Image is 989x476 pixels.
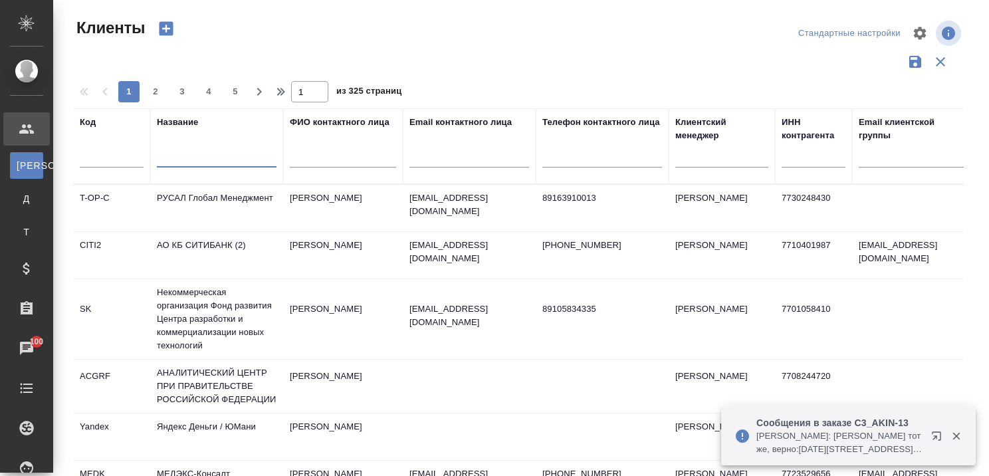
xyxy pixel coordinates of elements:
[17,192,37,205] span: Д
[198,85,219,98] span: 4
[10,152,43,179] a: [PERSON_NAME]
[852,232,972,279] td: [EMAIL_ADDRESS][DOMAIN_NAME]
[409,302,529,329] p: [EMAIL_ADDRESS][DOMAIN_NAME]
[859,116,965,142] div: Email клиентской группы
[145,85,166,98] span: 2
[782,116,845,142] div: ИНН контрагента
[904,17,936,49] span: Настроить таблицу
[756,416,923,429] p: Сообщения в заказе C3_AKIN-13
[73,17,145,39] span: Клиенты
[150,232,283,279] td: АО КБ СИТИБАНК (2)
[542,302,662,316] p: 89105834335
[942,430,970,442] button: Закрыть
[542,116,660,129] div: Телефон контактного лица
[409,191,529,218] p: [EMAIL_ADDRESS][DOMAIN_NAME]
[923,423,955,455] button: Открыть в новой вкладке
[936,21,964,46] span: Посмотреть информацию
[150,414,283,460] td: Яндекс Деньги / ЮМани
[157,116,198,129] div: Название
[73,363,150,410] td: ACGRF
[542,239,662,252] p: [PHONE_NUMBER]
[290,116,389,129] div: ФИО контактного лица
[903,49,928,74] button: Сохранить фильтры
[150,17,182,40] button: Создать
[669,363,775,410] td: [PERSON_NAME]
[283,232,403,279] td: [PERSON_NAME]
[669,185,775,231] td: [PERSON_NAME]
[73,185,150,231] td: T-OP-C
[10,185,43,212] a: Д
[756,429,923,456] p: [PERSON_NAME]: [PERSON_NAME] тот же, верно:[DATE][STREET_ADDRESS][PERSON_NAME]?
[80,116,96,129] div: Код
[336,83,401,102] span: из 325 страниц
[775,232,852,279] td: 7710401987
[928,49,953,74] button: Сбросить фильтры
[669,232,775,279] td: [PERSON_NAME]
[73,296,150,342] td: SK
[73,414,150,460] td: Yandex
[283,296,403,342] td: [PERSON_NAME]
[775,363,852,410] td: 7708244720
[150,185,283,231] td: РУСАЛ Глобал Менеджмент
[17,159,37,172] span: [PERSON_NAME]
[542,191,662,205] p: 89163910013
[775,185,852,231] td: 7730248430
[10,219,43,245] a: Т
[669,296,775,342] td: [PERSON_NAME]
[225,81,246,102] button: 5
[3,332,50,365] a: 100
[198,81,219,102] button: 4
[22,335,52,348] span: 100
[669,414,775,460] td: [PERSON_NAME]
[171,81,193,102] button: 3
[150,360,283,413] td: АНАЛИТИЧЕСКИЙ ЦЕНТР ПРИ ПРАВИТЕЛЬСТВЕ РОССИЙСКОЙ ФЕДЕРАЦИИ
[225,85,246,98] span: 5
[171,85,193,98] span: 3
[17,225,37,239] span: Т
[675,116,768,142] div: Клиентский менеджер
[775,296,852,342] td: 7701058410
[409,239,529,265] p: [EMAIL_ADDRESS][DOMAIN_NAME]
[73,232,150,279] td: CITI2
[283,185,403,231] td: [PERSON_NAME]
[283,363,403,410] td: [PERSON_NAME]
[150,279,283,359] td: Некоммерческая организация Фонд развития Центра разработки и коммерциализации новых технологий
[283,414,403,460] td: [PERSON_NAME]
[409,116,512,129] div: Email контактного лица
[795,23,904,44] div: split button
[145,81,166,102] button: 2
